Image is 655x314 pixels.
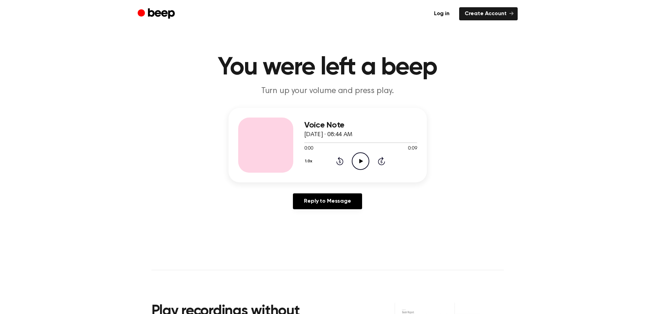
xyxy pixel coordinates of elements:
[459,7,518,20] a: Create Account
[429,7,455,20] a: Log in
[151,55,504,80] h1: You were left a beep
[138,7,177,21] a: Beep
[304,121,417,130] h3: Voice Note
[304,155,315,167] button: 1.0x
[293,193,362,209] a: Reply to Message
[304,145,313,152] span: 0:00
[408,145,417,152] span: 0:09
[304,132,352,138] span: [DATE] · 08:44 AM
[196,85,460,97] p: Turn up your volume and press play.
